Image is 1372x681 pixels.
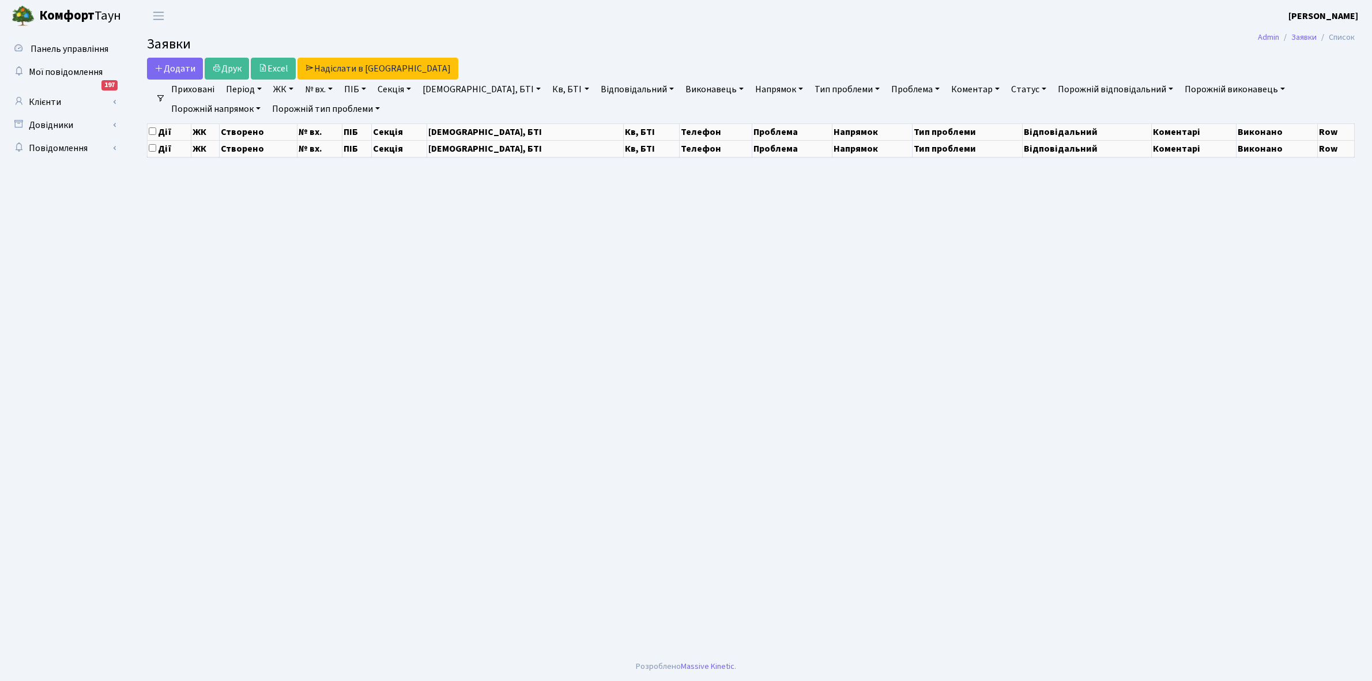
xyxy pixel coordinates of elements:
[191,140,220,157] th: ЖК
[1317,140,1354,157] th: Row
[832,123,913,140] th: Напрямок
[679,140,752,157] th: Телефон
[269,80,298,99] a: ЖК
[148,140,191,157] th: Дії
[947,80,1004,99] a: Коментар
[1317,123,1354,140] th: Row
[1291,31,1317,43] a: Заявки
[1288,9,1358,23] a: [PERSON_NAME]
[1258,31,1279,43] a: Admin
[681,660,734,672] a: Massive Kinetic
[39,6,121,26] span: Таун
[220,140,297,157] th: Створено
[418,80,545,99] a: [DEMOGRAPHIC_DATA], БТІ
[101,80,118,91] div: 197
[681,80,748,99] a: Виконавець
[297,58,458,80] a: Надіслати в [GEOGRAPHIC_DATA]
[147,58,203,80] a: Додати
[148,123,191,140] th: Дії
[810,80,884,99] a: Тип проблеми
[912,140,1022,157] th: Тип проблеми
[1317,31,1355,44] li: Список
[624,140,679,157] th: Кв, БТІ
[1241,25,1372,50] nav: breadcrumb
[751,80,808,99] a: Напрямок
[1237,123,1317,140] th: Виконано
[912,123,1022,140] th: Тип проблеми
[624,123,679,140] th: Кв, БТІ
[548,80,593,99] a: Кв, БТІ
[297,140,342,157] th: № вх.
[147,34,191,54] span: Заявки
[6,137,121,160] a: Повідомлення
[596,80,679,99] a: Відповідальний
[1180,80,1290,99] a: Порожній виконавець
[752,140,832,157] th: Проблема
[205,58,249,80] a: Друк
[297,123,342,140] th: № вх.
[267,99,385,119] a: Порожній тип проблеми
[221,80,266,99] a: Період
[251,58,296,80] a: Excel
[373,80,416,99] a: Секція
[6,37,121,61] a: Панель управління
[1022,123,1152,140] th: Відповідальний
[342,123,371,140] th: ПІБ
[371,123,427,140] th: Секція
[39,6,95,25] b: Комфорт
[31,43,108,55] span: Панель управління
[371,140,427,157] th: Секція
[29,66,103,78] span: Мої повідомлення
[1022,140,1152,157] th: Відповідальний
[679,123,752,140] th: Телефон
[1237,140,1317,157] th: Виконано
[832,140,913,157] th: Напрямок
[144,6,173,25] button: Переключити навігацію
[887,80,944,99] a: Проблема
[1152,140,1237,157] th: Коментарі
[427,123,624,140] th: [DEMOGRAPHIC_DATA], БТІ
[220,123,297,140] th: Створено
[636,660,736,673] div: Розроблено .
[340,80,371,99] a: ПІБ
[1288,10,1358,22] b: [PERSON_NAME]
[6,61,121,84] a: Мої повідомлення197
[167,80,219,99] a: Приховані
[167,99,265,119] a: Порожній напрямок
[1053,80,1178,99] a: Порожній відповідальний
[154,62,195,75] span: Додати
[427,140,624,157] th: [DEMOGRAPHIC_DATA], БТІ
[6,91,121,114] a: Клієнти
[342,140,371,157] th: ПІБ
[1152,123,1237,140] th: Коментарі
[752,123,832,140] th: Проблема
[300,80,337,99] a: № вх.
[191,123,220,140] th: ЖК
[6,114,121,137] a: Довідники
[12,5,35,28] img: logo.png
[1007,80,1051,99] a: Статус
